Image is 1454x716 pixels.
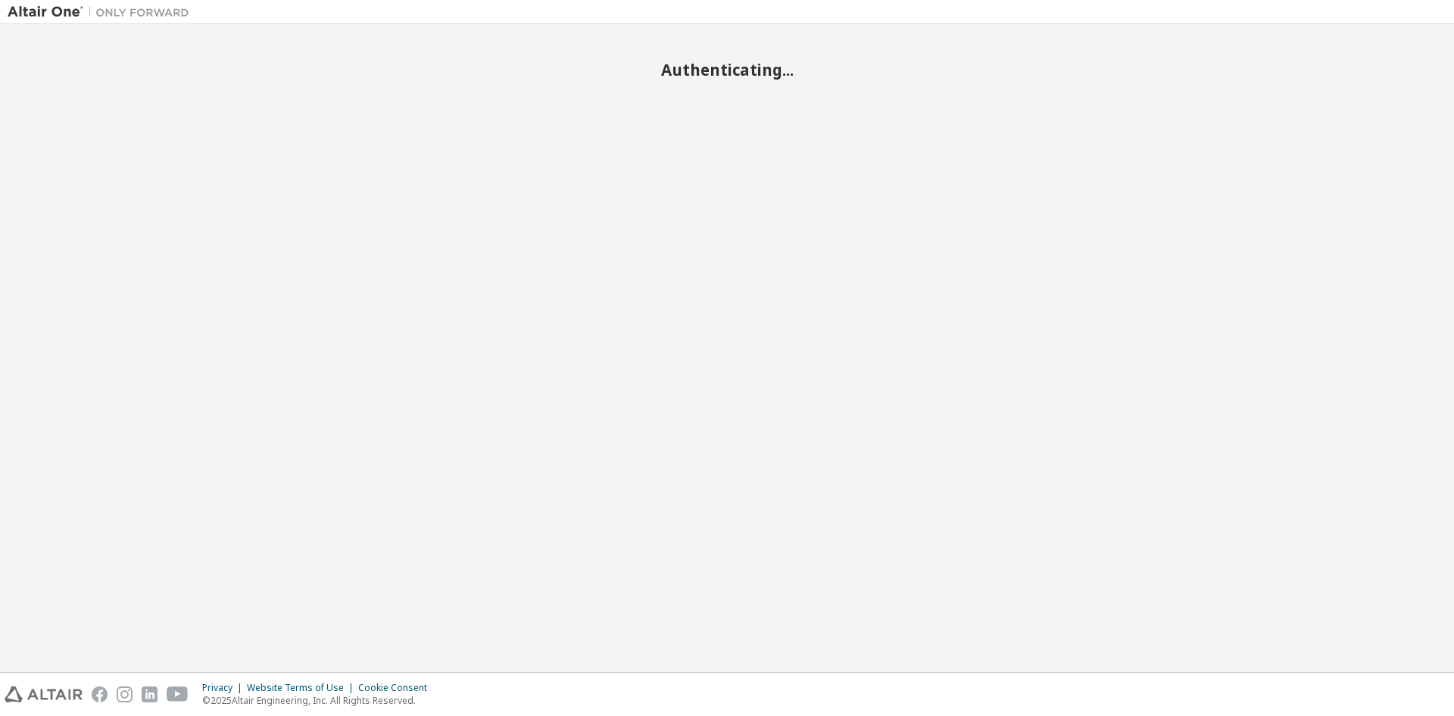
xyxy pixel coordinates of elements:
[5,686,83,702] img: altair_logo.svg
[8,5,197,20] img: Altair One
[247,682,358,694] div: Website Terms of Use
[142,686,158,702] img: linkedin.svg
[117,686,133,702] img: instagram.svg
[202,694,436,707] p: © 2025 Altair Engineering, Inc. All Rights Reserved.
[8,60,1446,80] h2: Authenticating...
[202,682,247,694] div: Privacy
[358,682,436,694] div: Cookie Consent
[167,686,189,702] img: youtube.svg
[92,686,108,702] img: facebook.svg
